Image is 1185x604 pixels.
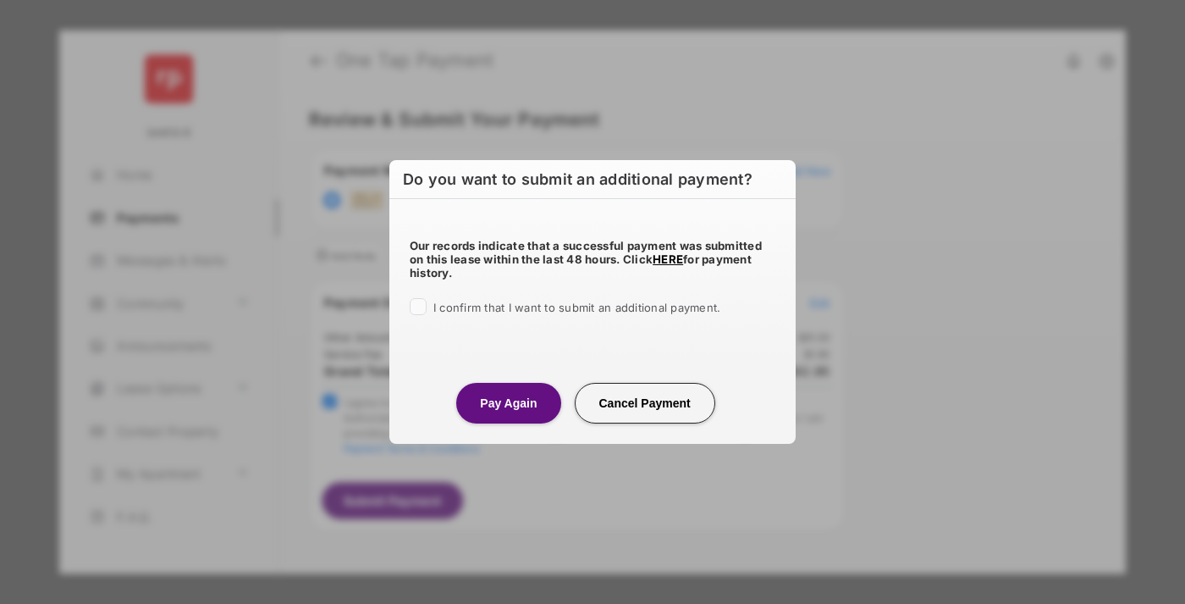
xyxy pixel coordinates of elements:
a: HERE [653,252,683,266]
button: Cancel Payment [575,383,715,424]
button: Pay Again [456,383,560,424]
h2: Do you want to submit an additional payment? [389,160,796,199]
span: I confirm that I want to submit an additional payment. [433,301,720,314]
h5: Our records indicate that a successful payment was submitted on this lease within the last 48 hou... [410,239,775,280]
